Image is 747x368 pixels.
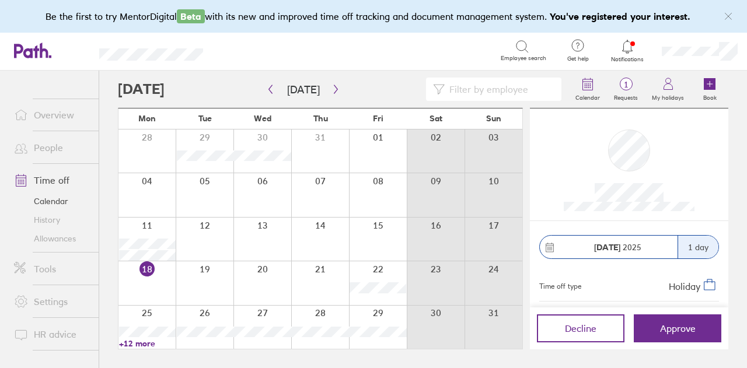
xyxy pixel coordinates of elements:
span: Mon [138,114,156,123]
span: Get help [559,55,597,62]
label: Requests [607,91,645,101]
a: Overview [5,103,99,127]
label: My holidays [645,91,691,101]
span: Wed [254,114,271,123]
span: Sun [486,114,501,123]
strong: [DATE] [594,242,620,253]
div: 1 day [678,236,718,258]
a: People [5,136,99,159]
a: +12 more [119,338,176,349]
span: 1 [607,80,645,89]
div: Be the first to try MentorDigital with its new and improved time off tracking and document manage... [46,9,702,23]
button: Decline [537,314,624,342]
span: Employee search [501,55,546,62]
div: Search [235,45,264,55]
span: Holiday [669,281,700,292]
a: My holidays [645,71,691,108]
label: Calendar [568,91,607,101]
button: Approve [634,314,721,342]
a: History [5,211,99,229]
span: Thu [313,114,328,123]
label: Book [696,91,724,101]
span: Sat [430,114,442,123]
input: Filter by employee [445,78,554,100]
span: Approve [660,323,696,334]
button: [DATE] [278,80,329,99]
div: Time off type [539,278,581,292]
a: Tools [5,257,99,281]
span: Beta [177,9,205,23]
a: Calendar [5,192,99,211]
a: Settings [5,290,99,313]
a: Book [691,71,728,108]
a: Allowances [5,229,99,248]
a: Calendar [568,71,607,108]
a: Time off [5,169,99,192]
span: Decline [565,323,596,334]
a: Notifications [609,38,647,63]
a: 1Requests [607,71,645,108]
span: Fri [373,114,383,123]
b: You've registered your interest. [550,10,690,22]
a: HR advice [5,323,99,346]
span: Notifications [609,56,647,63]
span: 2025 [594,243,641,252]
span: Tue [198,114,212,123]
